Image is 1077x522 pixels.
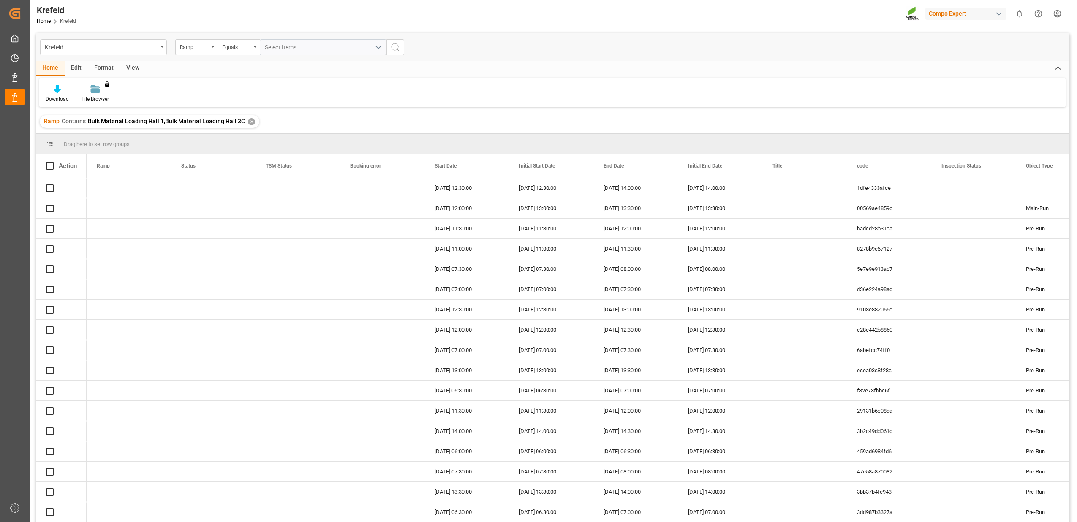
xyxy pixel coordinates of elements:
div: [DATE] 07:00:00 [678,502,762,522]
div: Press SPACE to select this row. [36,401,87,421]
div: Krefeld [37,4,76,16]
span: End Date [604,163,624,169]
div: [DATE] 14:00:00 [424,421,509,441]
div: 3bb37b4fc943 [847,482,931,502]
div: Press SPACE to select this row. [36,320,87,340]
div: [DATE] 11:30:00 [509,219,593,238]
div: [DATE] 14:00:00 [678,482,762,502]
div: [DATE] 13:30:00 [593,198,678,218]
div: 5e7e9e913ac7 [847,259,931,279]
div: Press SPACE to select this row. [36,259,87,279]
div: [DATE] 07:30:00 [678,340,762,360]
div: [DATE] 07:00:00 [678,381,762,400]
div: Home [36,61,65,76]
button: open menu [40,39,167,55]
div: [DATE] 14:00:00 [509,421,593,441]
div: [DATE] 07:00:00 [509,279,593,299]
div: Press SPACE to select this row. [36,381,87,401]
div: [DATE] 13:00:00 [424,360,509,380]
div: [DATE] 07:00:00 [593,381,678,400]
div: [DATE] 12:00:00 [509,320,593,340]
span: code [857,163,868,169]
div: Press SPACE to select this row. [36,239,87,259]
div: [DATE] 12:00:00 [424,320,509,340]
div: [DATE] 12:00:00 [424,198,509,218]
div: Download [46,95,69,103]
span: Initial Start Date [519,163,555,169]
span: Drag here to set row groups [64,141,130,147]
div: [DATE] 12:30:00 [678,320,762,340]
div: [DATE] 06:30:00 [593,441,678,461]
span: Ramp [97,163,110,169]
div: [DATE] 13:30:00 [593,360,678,380]
div: [DATE] 07:30:00 [509,462,593,481]
div: [DATE] 08:00:00 [593,259,678,279]
div: [DATE] 13:00:00 [678,300,762,319]
div: [DATE] 07:30:00 [678,279,762,299]
div: badcd28b31ca [847,219,931,238]
div: [DATE] 13:30:00 [509,482,593,502]
div: 459ad6984fd6 [847,441,931,461]
div: [DATE] 07:00:00 [424,340,509,360]
div: [DATE] 11:30:00 [678,239,762,259]
div: [DATE] 14:30:00 [678,421,762,441]
div: [DATE] 08:00:00 [593,462,678,481]
div: Krefeld [45,41,158,52]
div: [DATE] 13:30:00 [424,482,509,502]
div: [DATE] 14:30:00 [593,421,678,441]
div: Ramp [180,41,209,51]
div: Press SPACE to select this row. [36,279,87,300]
div: Press SPACE to select this row. [36,360,87,381]
div: Press SPACE to select this row. [36,441,87,462]
div: [DATE] 06:30:00 [509,381,593,400]
button: Help Center [1029,4,1048,23]
div: [DATE] 12:00:00 [593,401,678,421]
div: 3b2c49dd061d [847,421,931,441]
div: Press SPACE to select this row. [36,462,87,482]
div: [DATE] 13:30:00 [678,198,762,218]
div: [DATE] 11:30:00 [424,219,509,238]
div: d36e224a98ad [847,279,931,299]
div: [DATE] 07:30:00 [593,340,678,360]
div: [DATE] 06:30:00 [509,502,593,522]
div: [DATE] 11:30:00 [424,401,509,421]
div: [DATE] 08:00:00 [678,462,762,481]
div: [DATE] 13:00:00 [509,198,593,218]
span: Status [181,163,196,169]
div: Press SPACE to select this row. [36,219,87,239]
div: [DATE] 06:30:00 [678,441,762,461]
div: 00569ae4859c [847,198,931,218]
span: Title [772,163,782,169]
div: [DATE] 12:00:00 [678,401,762,421]
span: Initial End Date [688,163,722,169]
div: [DATE] 07:30:00 [593,279,678,299]
button: open menu [218,39,260,55]
button: show 0 new notifications [1010,4,1029,23]
div: [DATE] 12:30:00 [424,300,509,319]
div: ✕ [248,118,255,125]
div: [DATE] 07:30:00 [424,259,509,279]
div: [DATE] 13:00:00 [509,360,593,380]
div: [DATE] 12:30:00 [509,300,593,319]
div: 47e58a870082 [847,462,931,481]
div: Format [88,61,120,76]
span: Object Type [1026,163,1053,169]
div: 6abefcc74ff0 [847,340,931,360]
div: [DATE] 12:30:00 [424,178,509,198]
div: View [120,61,146,76]
div: [DATE] 06:00:00 [424,441,509,461]
div: Press SPACE to select this row. [36,300,87,320]
span: Start Date [435,163,457,169]
span: Contains [62,118,86,124]
div: Press SPACE to select this row. [36,482,87,502]
div: [DATE] 11:00:00 [509,239,593,259]
div: [DATE] 07:30:00 [509,259,593,279]
div: [DATE] 07:00:00 [509,340,593,360]
a: Home [37,18,51,24]
div: [DATE] 13:00:00 [593,300,678,319]
div: [DATE] 14:00:00 [678,178,762,198]
div: c28c442b8850 [847,320,931,340]
div: Press SPACE to select this row. [36,198,87,219]
div: [DATE] 12:00:00 [593,219,678,238]
span: Booking error [350,163,381,169]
